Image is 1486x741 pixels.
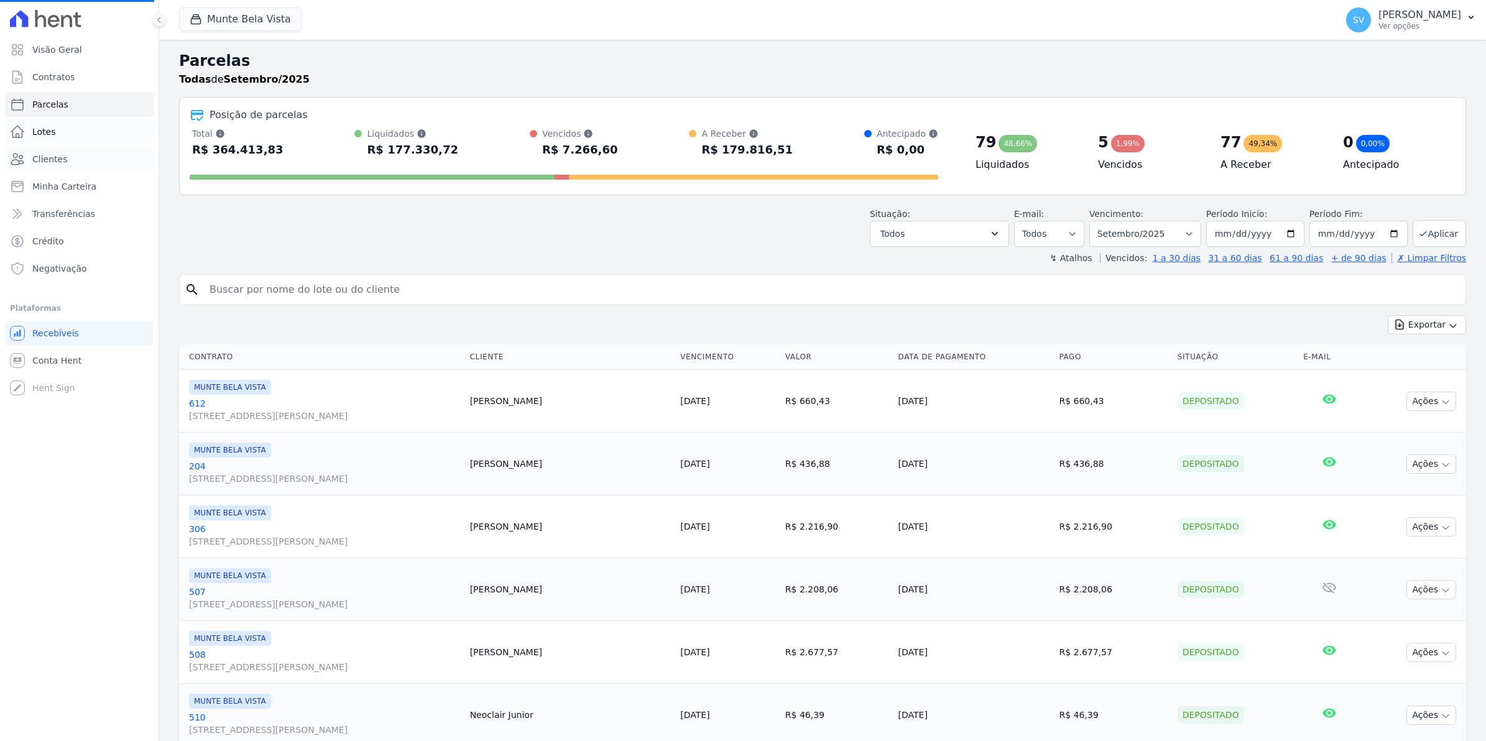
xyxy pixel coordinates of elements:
[367,127,458,140] div: Liquidados
[542,140,617,160] div: R$ 7.266,60
[1098,132,1109,152] div: 5
[189,648,460,673] a: 508[STREET_ADDRESS][PERSON_NAME]
[32,262,87,275] span: Negativação
[780,433,893,495] td: R$ 436,88
[877,140,938,160] div: R$ 0,00
[179,50,1466,72] h2: Parcelas
[189,631,271,646] span: MUNTE BELA VISTA
[189,505,271,520] span: MUNTE BELA VISTA
[465,433,676,495] td: [PERSON_NAME]
[1244,135,1282,152] div: 49,34%
[189,472,460,485] span: [STREET_ADDRESS][PERSON_NAME]
[5,201,154,226] a: Transferências
[189,397,460,422] a: 612[STREET_ADDRESS][PERSON_NAME]
[1206,209,1267,219] label: Período Inicío:
[10,301,149,316] div: Plataformas
[893,344,1055,370] th: Data de Pagamento
[893,495,1055,558] td: [DATE]
[1406,643,1456,662] button: Ações
[1356,135,1390,152] div: 0,00%
[1406,706,1456,725] button: Ações
[680,396,709,406] a: [DATE]
[1388,315,1466,334] button: Exportar
[976,132,996,152] div: 79
[1343,132,1354,152] div: 0
[1221,132,1241,152] div: 77
[189,568,271,583] span: MUNTE BELA VISTA
[1054,621,1172,684] td: R$ 2.677,57
[32,354,81,367] span: Conta Hent
[1054,495,1172,558] td: R$ 2.216,90
[189,523,460,548] a: 306[STREET_ADDRESS][PERSON_NAME]
[1054,370,1172,433] td: R$ 660,43
[701,127,793,140] div: A Receber
[680,710,709,720] a: [DATE]
[5,321,154,346] a: Recebíveis
[189,460,460,485] a: 204[STREET_ADDRESS][PERSON_NAME]
[1378,21,1461,31] p: Ver opções
[189,661,460,673] span: [STREET_ADDRESS][PERSON_NAME]
[1054,558,1172,621] td: R$ 2.208,06
[1406,392,1456,411] button: Ações
[1173,344,1298,370] th: Situação
[5,119,154,144] a: Lotes
[5,65,154,90] a: Contratos
[5,92,154,117] a: Parcelas
[179,73,211,85] strong: Todas
[189,724,460,736] span: [STREET_ADDRESS][PERSON_NAME]
[1298,344,1360,370] th: E-mail
[210,108,308,122] div: Posição de parcelas
[179,7,302,31] button: Munte Bela Vista
[465,558,676,621] td: [PERSON_NAME]
[32,180,96,193] span: Minha Carteira
[780,370,893,433] td: R$ 660,43
[1178,581,1244,598] div: Depositado
[1406,517,1456,536] button: Ações
[32,235,64,247] span: Crédito
[1153,253,1201,263] a: 1 a 30 dias
[32,208,95,220] span: Transferências
[5,37,154,62] a: Visão Geral
[680,522,709,532] a: [DATE]
[1111,135,1145,152] div: 1,99%
[465,621,676,684] td: [PERSON_NAME]
[675,344,780,370] th: Vencimento
[189,443,271,458] span: MUNTE BELA VISTA
[1098,157,1201,172] h4: Vencidos
[465,370,676,433] td: [PERSON_NAME]
[999,135,1037,152] div: 48,66%
[1100,253,1147,263] label: Vencidos:
[189,586,460,610] a: 507[STREET_ADDRESS][PERSON_NAME]
[1208,253,1262,263] a: 31 a 60 dias
[5,229,154,254] a: Crédito
[1343,157,1446,172] h4: Antecipado
[32,153,67,165] span: Clientes
[224,73,310,85] strong: Setembro/2025
[542,127,617,140] div: Vencidos
[32,44,82,56] span: Visão Geral
[1178,643,1244,661] div: Depositado
[179,72,310,87] p: de
[1050,253,1092,263] label: ↯ Atalhos
[780,495,893,558] td: R$ 2.216,90
[880,226,905,241] span: Todos
[1331,253,1387,263] a: + de 90 dias
[1054,344,1172,370] th: Pago
[877,127,938,140] div: Antecipado
[185,282,200,297] i: search
[32,126,56,138] span: Lotes
[179,344,465,370] th: Contrato
[367,140,458,160] div: R$ 177.330,72
[680,459,709,469] a: [DATE]
[1378,9,1461,21] p: [PERSON_NAME]
[893,433,1055,495] td: [DATE]
[1413,220,1466,247] button: Aplicar
[5,348,154,373] a: Conta Hent
[192,127,284,140] div: Total
[5,256,154,281] a: Negativação
[870,209,910,219] label: Situação:
[189,410,460,422] span: [STREET_ADDRESS][PERSON_NAME]
[680,647,709,657] a: [DATE]
[192,140,284,160] div: R$ 364.413,83
[780,621,893,684] td: R$ 2.677,57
